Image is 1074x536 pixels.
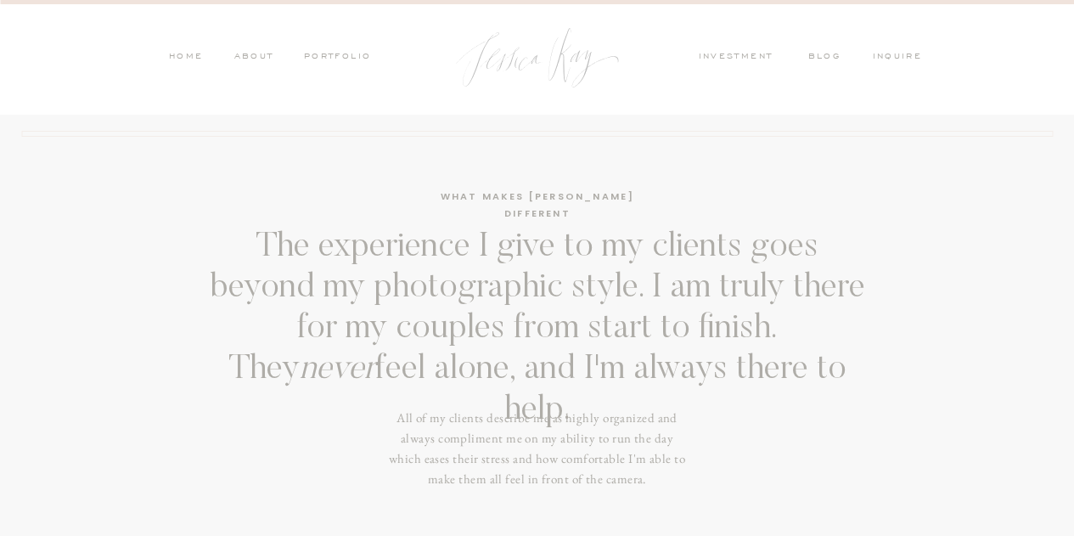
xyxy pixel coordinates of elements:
[230,50,274,65] a: ABOUT
[413,189,662,206] h3: WHAT MAKES [PERSON_NAME] DIFFERENT
[808,50,852,65] a: blog
[384,408,691,487] h3: All of my clients describe me as highly organized and always compliment me on my ability to run t...
[300,353,375,387] i: never
[873,50,931,65] a: inquire
[168,50,204,65] a: HOME
[204,228,871,392] h3: The experience I give to my clients goes beyond my photographic style. I am truly there for my co...
[301,50,372,65] a: PORTFOLIO
[699,50,782,65] a: investment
